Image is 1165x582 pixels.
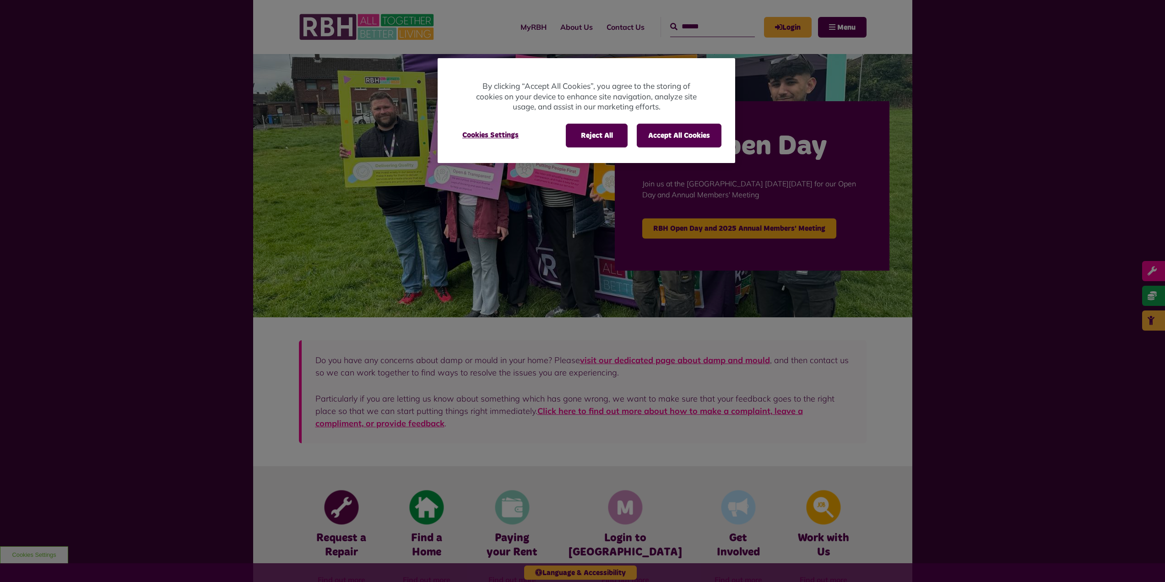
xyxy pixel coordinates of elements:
button: Cookies Settings [451,124,530,147]
p: By clicking “Accept All Cookies”, you agree to the storing of cookies on your device to enhance s... [474,81,699,112]
div: Privacy [438,58,735,163]
button: Reject All [566,124,628,147]
div: Cookie banner [438,58,735,163]
button: Accept All Cookies [637,124,721,147]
